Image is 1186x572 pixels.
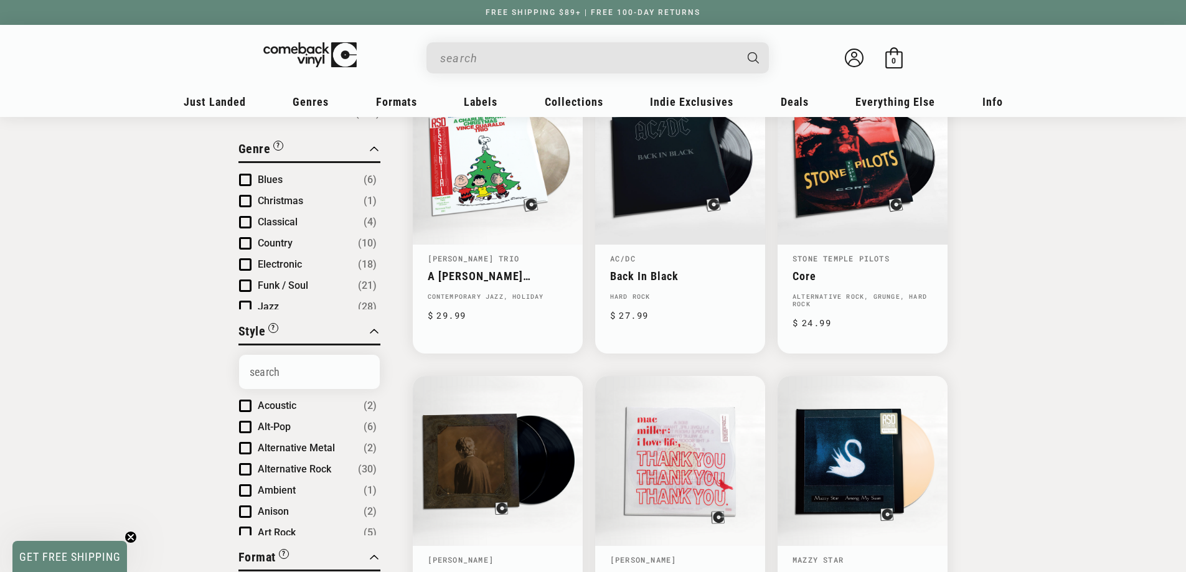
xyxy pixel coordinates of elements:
div: GET FREE SHIPPINGClose teaser [12,541,127,572]
span: Anison [258,505,289,517]
span: Number of products: (6) [364,420,377,434]
button: Close teaser [125,531,137,543]
span: Art Rock [258,527,296,538]
span: 0 [892,56,896,65]
span: Number of products: (4) [364,215,377,230]
span: Number of products: (28) [358,299,377,314]
span: Genre [238,141,271,156]
a: FREE SHIPPING $89+ | FREE 100-DAY RETURNS [473,8,713,17]
a: [PERSON_NAME] [428,555,494,565]
span: Country [258,237,293,249]
span: GET FREE SHIPPING [19,550,121,563]
span: Labels [464,95,497,108]
span: Number of products: (18) [358,257,377,272]
span: Number of products: (2) [364,398,377,413]
span: Classical [258,216,298,228]
span: Alternative Metal [258,442,335,454]
span: Number of products: (6) [364,172,377,187]
span: Jazz [258,301,279,312]
span: Number of products: (2) [364,504,377,519]
div: Search [426,42,769,73]
span: Formats [376,95,417,108]
span: Collections [545,95,603,108]
a: Core [793,270,933,283]
span: Indie Exclusives [650,95,733,108]
span: Acoustic [258,400,296,411]
span: Number of products: (1) [364,483,377,498]
span: Style [238,324,266,339]
span: Genres [293,95,329,108]
span: Just Landed [184,95,246,108]
a: AC/DC [610,253,636,263]
span: Info [982,95,1003,108]
a: Stone Temple Pilots [793,253,890,263]
span: Number of products: (2) [364,441,377,456]
input: When autocomplete results are available use up and down arrows to review and enter to select [440,45,735,71]
input: Search Options [239,355,380,389]
a: [PERSON_NAME] Trio [428,253,520,263]
span: Funk / Soul [258,279,308,291]
span: Electronic [258,258,302,270]
button: Filter by Format [238,548,289,570]
span: Everything Else [855,95,935,108]
button: Search [737,42,770,73]
a: Mazzy Star [793,555,844,565]
span: Ambient [258,484,296,496]
a: [PERSON_NAME] [610,555,677,565]
span: Alternative Rock [258,463,331,475]
span: Deals [781,95,809,108]
a: A [PERSON_NAME] Christmas [428,270,568,283]
a: Back In Black [610,270,750,283]
span: Alt-Pop [258,421,291,433]
span: Format [238,550,276,565]
span: Number of products: (21) [358,278,377,293]
span: Christmas [258,195,303,207]
span: Number of products: (10) [358,236,377,251]
span: Number of products: (5) [364,525,377,540]
span: Number of products: (1) [364,194,377,209]
button: Filter by Style [238,322,279,344]
span: Blues [258,174,283,185]
span: Number of products: (30) [358,462,377,477]
button: Filter by Genre [238,139,284,161]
